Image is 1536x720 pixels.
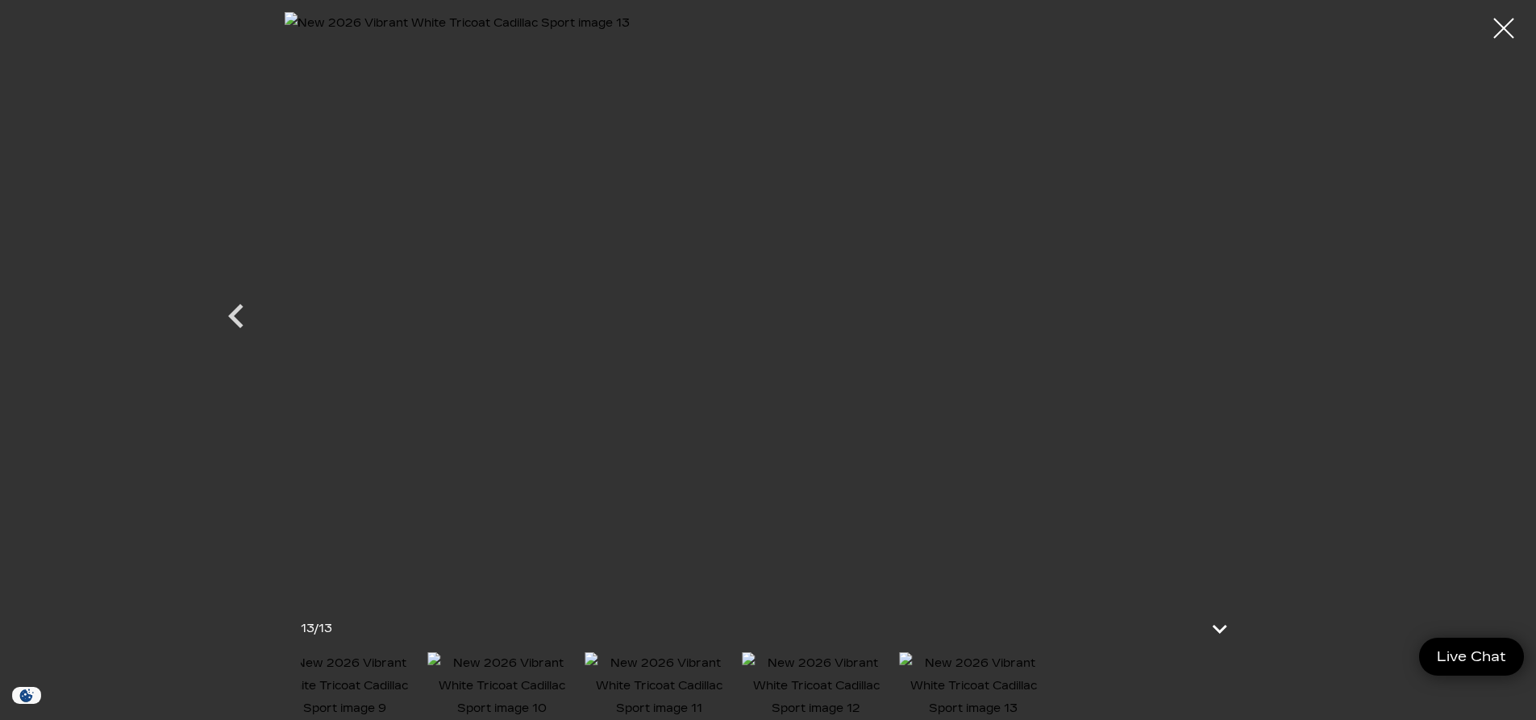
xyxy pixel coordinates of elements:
[585,652,734,720] img: New 2026 Vibrant White Tricoat Cadillac Sport image 11
[8,687,45,704] section: Click to Open Cookie Consent Modal
[8,687,45,704] img: Opt-Out Icon
[212,284,260,356] div: Previous
[1429,647,1514,666] span: Live Chat
[301,622,314,635] span: 13
[1419,638,1524,676] a: Live Chat
[742,652,891,720] img: New 2026 Vibrant White Tricoat Cadillac Sport image 12
[899,652,1048,720] img: New 2026 Vibrant White Tricoat Cadillac Sport image 13
[427,652,577,720] img: New 2026 Vibrant White Tricoat Cadillac Sport image 10
[285,12,1252,591] img: New 2026 Vibrant White Tricoat Cadillac Sport image 13
[270,652,419,720] img: New 2026 Vibrant White Tricoat Cadillac Sport image 9
[301,618,332,640] div: /
[318,622,332,635] span: 13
